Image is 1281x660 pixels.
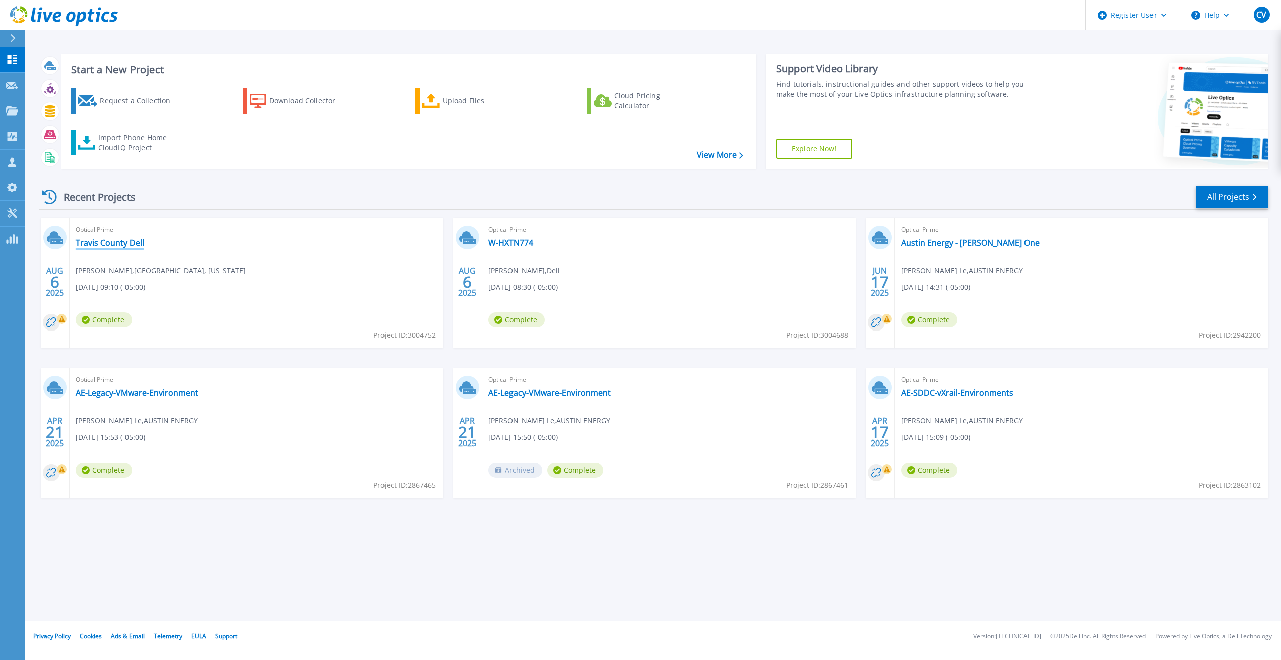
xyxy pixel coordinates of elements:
[76,463,132,478] span: Complete
[488,415,610,426] span: [PERSON_NAME] Le , AUSTIN ENERGY
[901,388,1013,398] a: AE-SDDC-vXrail-Environments
[243,88,355,114] a: Download Collector
[871,428,889,436] span: 17
[1199,480,1261,491] span: Project ID: 2863102
[587,88,699,114] a: Cloud Pricing Calculator
[870,264,889,300] div: JUN 2025
[488,388,611,398] a: AE-Legacy-VMware-Environment
[76,238,144,248] a: Travis County Dell
[458,264,477,300] div: AUG 2025
[901,238,1040,248] a: Austin Energy - [PERSON_NAME] One
[901,374,1262,385] span: Optical Prime
[901,415,1023,426] span: [PERSON_NAME] Le , AUSTIN ENERGY
[76,374,437,385] span: Optical Prime
[1199,329,1261,341] span: Project ID: 2942200
[46,428,64,436] span: 21
[488,282,558,293] span: [DATE] 08:30 (-05:00)
[76,432,145,443] span: [DATE] 15:53 (-05:00)
[1050,633,1146,640] li: © 2025 Dell Inc. All Rights Reserved
[415,88,527,114] a: Upload Files
[80,632,102,640] a: Cookies
[111,632,145,640] a: Ads & Email
[697,150,743,160] a: View More
[488,238,533,248] a: W-HXTN774
[76,312,132,327] span: Complete
[488,312,545,327] span: Complete
[786,329,848,341] span: Project ID: 3004688
[973,633,1041,640] li: Version: [TECHNICAL_ID]
[45,264,64,300] div: AUG 2025
[373,480,436,491] span: Project ID: 2867465
[191,632,206,640] a: EULA
[76,224,437,235] span: Optical Prime
[458,414,477,451] div: APR 2025
[1155,633,1272,640] li: Powered by Live Optics, a Dell Technology
[871,278,889,286] span: 17
[463,278,472,286] span: 6
[215,632,237,640] a: Support
[98,133,177,153] div: Import Phone Home CloudIQ Project
[33,632,71,640] a: Privacy Policy
[39,185,149,209] div: Recent Projects
[76,388,198,398] a: AE-Legacy-VMware-Environment
[776,79,1036,99] div: Find tutorials, instructional guides and other support videos to help you make the most of your L...
[1196,186,1268,208] a: All Projects
[269,91,349,111] div: Download Collector
[776,62,1036,75] div: Support Video Library
[488,224,850,235] span: Optical Prime
[488,463,542,478] span: Archived
[488,265,560,276] span: [PERSON_NAME] , Dell
[901,463,957,478] span: Complete
[154,632,182,640] a: Telemetry
[71,88,183,114] a: Request a Collection
[45,414,64,451] div: APR 2025
[76,415,198,426] span: [PERSON_NAME] Le , AUSTIN ENERGY
[870,414,889,451] div: APR 2025
[458,428,476,436] span: 21
[547,463,603,478] span: Complete
[76,265,246,276] span: [PERSON_NAME] , [GEOGRAPHIC_DATA], [US_STATE]
[901,282,970,293] span: [DATE] 14:31 (-05:00)
[901,265,1023,276] span: [PERSON_NAME] Le , AUSTIN ENERGY
[488,374,850,385] span: Optical Prime
[100,91,180,111] div: Request a Collection
[901,224,1262,235] span: Optical Prime
[50,278,59,286] span: 6
[901,312,957,327] span: Complete
[488,432,558,443] span: [DATE] 15:50 (-05:00)
[786,480,848,491] span: Project ID: 2867461
[901,432,970,443] span: [DATE] 15:09 (-05:00)
[443,91,523,111] div: Upload Files
[614,91,695,111] div: Cloud Pricing Calculator
[76,282,145,293] span: [DATE] 09:10 (-05:00)
[1256,11,1266,19] span: CV
[776,139,852,159] a: Explore Now!
[71,64,743,75] h3: Start a New Project
[373,329,436,341] span: Project ID: 3004752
